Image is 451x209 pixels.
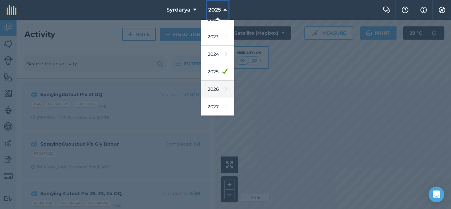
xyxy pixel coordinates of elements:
[201,98,234,116] a: 2027
[7,5,17,15] img: fieldmargin Logo
[438,7,446,13] img: A cog icon
[429,187,444,202] div: Open Intercom Messenger
[420,6,427,14] img: svg+xml;base64,PHN2ZyB4bWxucz0iaHR0cDovL3d3dy53My5vcmcvMjAwMC9zdmciIHdpZHRoPSIxNyIgaGVpZ2h0PSIxNy...
[201,46,234,63] a: 2024
[208,6,221,14] span: 2025
[383,7,391,13] img: Two speech bubbles overlapping with the left bubble in the forefront
[401,7,409,13] img: A question mark icon
[201,81,234,98] a: 2026
[166,6,191,14] span: Syrdarya
[201,63,234,81] a: 2025
[201,28,234,46] a: 2023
